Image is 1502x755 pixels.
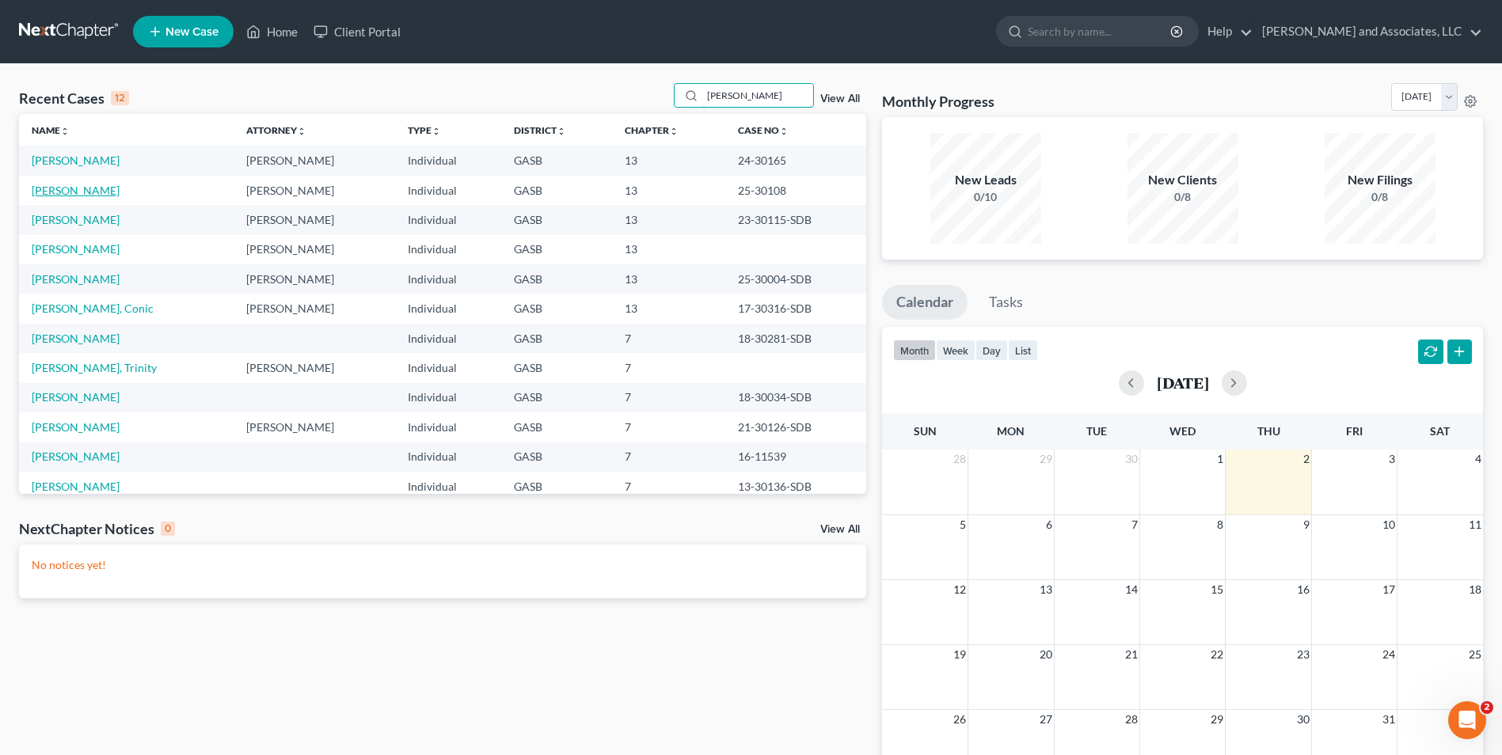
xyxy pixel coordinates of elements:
td: Individual [395,205,501,234]
a: Chapterunfold_more [625,124,679,136]
i: unfold_more [779,127,789,136]
td: 18-30034-SDB [725,383,866,412]
span: 23 [1295,645,1311,664]
span: Mon [997,424,1025,438]
span: 21 [1124,645,1139,664]
td: 7 [612,412,725,442]
a: Client Portal [306,17,409,46]
td: Individual [395,412,501,442]
iframe: Intercom live chat [1448,701,1486,739]
a: [PERSON_NAME], Trinity [32,361,157,374]
td: Individual [395,235,501,264]
span: Tue [1086,424,1107,438]
button: day [975,340,1008,361]
span: 30 [1124,450,1139,469]
span: 9 [1302,515,1311,534]
span: 26 [952,710,968,729]
span: 29 [1209,710,1225,729]
span: 20 [1038,645,1054,664]
a: Tasks [975,285,1037,320]
a: Attorneyunfold_more [246,124,306,136]
td: [PERSON_NAME] [234,412,395,442]
span: Sun [914,424,937,438]
a: [PERSON_NAME], Conic [32,302,154,315]
span: Wed [1169,424,1196,438]
td: 7 [612,472,725,501]
td: GASB [501,146,612,175]
span: 5 [958,515,968,534]
button: week [936,340,975,361]
span: 17 [1381,580,1397,599]
td: GASB [501,235,612,264]
a: [PERSON_NAME] [32,272,120,286]
td: 13-30136-SDB [725,472,866,501]
td: Individual [395,264,501,294]
td: 25-30108 [725,176,866,205]
span: 28 [1124,710,1139,729]
td: 13 [612,264,725,294]
span: 14 [1124,580,1139,599]
td: GASB [501,353,612,382]
h2: [DATE] [1157,374,1209,391]
input: Search by name... [702,84,813,107]
td: Individual [395,472,501,501]
td: GASB [501,442,612,472]
td: Individual [395,383,501,412]
a: [PERSON_NAME] [32,480,120,493]
a: [PERSON_NAME] [32,242,120,256]
span: 31 [1381,710,1397,729]
span: 24 [1381,645,1397,664]
td: GASB [501,412,612,442]
td: GASB [501,176,612,205]
div: New Clients [1127,171,1238,189]
span: Sat [1430,424,1450,438]
span: Fri [1346,424,1363,438]
span: 11 [1467,515,1483,534]
input: Search by name... [1028,17,1173,46]
td: Individual [395,294,501,323]
span: 18 [1467,580,1483,599]
span: 27 [1038,710,1054,729]
span: 29 [1038,450,1054,469]
td: 25-30004-SDB [725,264,866,294]
a: [PERSON_NAME] and Associates, LLC [1254,17,1482,46]
td: 7 [612,442,725,472]
span: 8 [1215,515,1225,534]
a: Home [238,17,306,46]
span: 12 [952,580,968,599]
td: [PERSON_NAME] [234,146,395,175]
span: 13 [1038,580,1054,599]
td: 13 [612,235,725,264]
td: GASB [501,472,612,501]
a: Nameunfold_more [32,124,70,136]
a: View All [820,524,860,535]
span: 22 [1209,645,1225,664]
a: View All [820,93,860,104]
span: 1 [1215,450,1225,469]
td: 13 [612,146,725,175]
a: Help [1200,17,1253,46]
div: 0/10 [930,189,1041,205]
div: New Leads [930,171,1041,189]
td: 17-30316-SDB [725,294,866,323]
td: 16-11539 [725,442,866,472]
td: GASB [501,264,612,294]
td: Individual [395,324,501,353]
td: [PERSON_NAME] [234,264,395,294]
td: 13 [612,205,725,234]
td: 13 [612,294,725,323]
td: 24-30165 [725,146,866,175]
td: Individual [395,146,501,175]
button: list [1008,340,1038,361]
span: 15 [1209,580,1225,599]
div: 12 [111,91,129,105]
span: 7 [1130,515,1139,534]
a: Case Nounfold_more [738,124,789,136]
td: Individual [395,176,501,205]
a: [PERSON_NAME] [32,420,120,434]
td: [PERSON_NAME] [234,294,395,323]
span: 19 [952,645,968,664]
a: [PERSON_NAME] [32,390,120,404]
i: unfold_more [297,127,306,136]
span: 16 [1295,580,1311,599]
